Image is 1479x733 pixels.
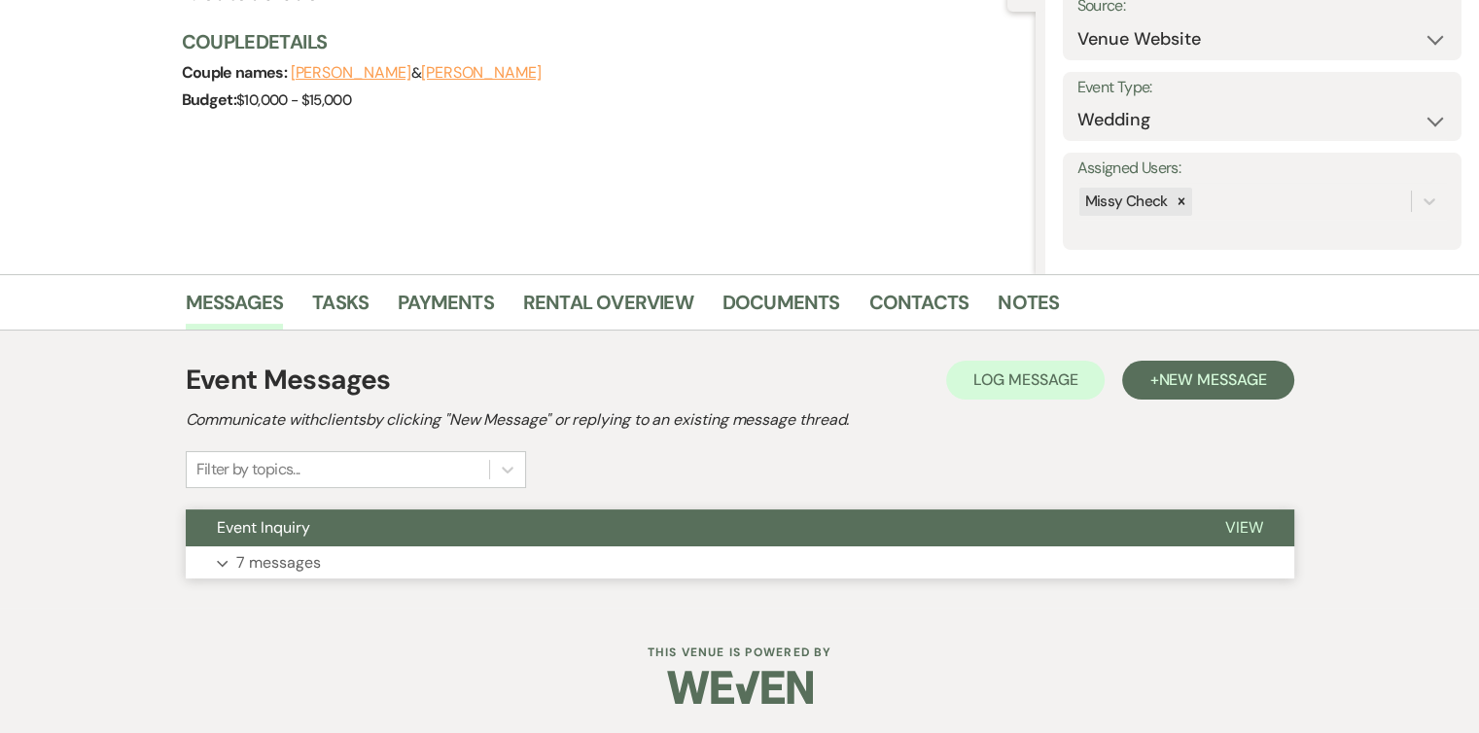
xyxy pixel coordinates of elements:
[186,360,391,401] h1: Event Messages
[523,287,693,330] a: Rental Overview
[869,287,969,330] a: Contacts
[186,509,1194,546] button: Event Inquiry
[312,287,369,330] a: Tasks
[998,287,1059,330] a: Notes
[186,408,1294,432] h2: Communicate with clients by clicking "New Message" or replying to an existing message thread.
[973,369,1077,390] span: Log Message
[186,287,284,330] a: Messages
[722,287,840,330] a: Documents
[182,89,237,110] span: Budget:
[398,287,494,330] a: Payments
[236,550,321,576] p: 7 messages
[196,458,300,481] div: Filter by topics...
[1158,369,1266,390] span: New Message
[667,653,813,721] img: Weven Logo
[236,90,351,110] span: $10,000 - $15,000
[182,62,291,83] span: Couple names:
[291,63,542,83] span: &
[182,28,1016,55] h3: Couple Details
[1122,361,1293,400] button: +New Message
[946,361,1105,400] button: Log Message
[1194,509,1294,546] button: View
[186,546,1294,579] button: 7 messages
[1077,74,1447,102] label: Event Type:
[291,65,411,81] button: [PERSON_NAME]
[217,517,310,538] span: Event Inquiry
[421,65,542,81] button: [PERSON_NAME]
[1077,155,1447,183] label: Assigned Users:
[1225,517,1263,538] span: View
[1079,188,1171,216] div: Missy Check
